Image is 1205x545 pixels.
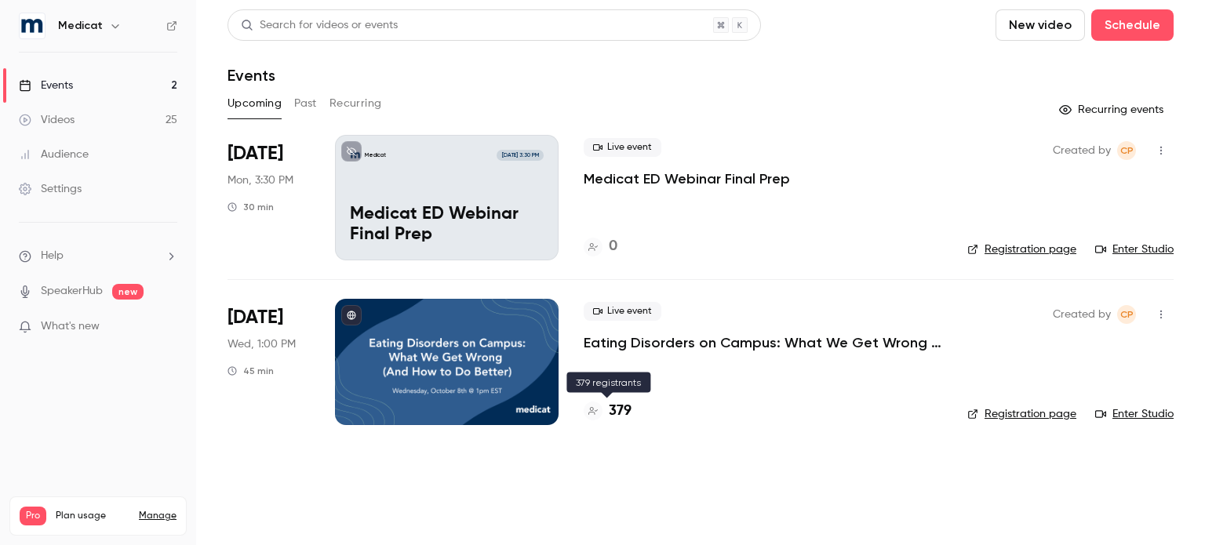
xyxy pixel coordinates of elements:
[19,147,89,162] div: Audience
[1120,141,1134,160] span: CP
[228,66,275,85] h1: Events
[139,510,177,522] a: Manage
[41,283,103,300] a: SpeakerHub
[1052,97,1174,122] button: Recurring events
[1117,141,1136,160] span: Claire Powell
[609,236,617,257] h4: 0
[365,151,386,159] p: Medicat
[1091,9,1174,41] button: Schedule
[228,336,296,352] span: Wed, 1:00 PM
[584,236,617,257] a: 0
[20,13,45,38] img: Medicat
[41,318,100,335] span: What's new
[228,173,293,188] span: Mon, 3:30 PM
[1095,242,1174,257] a: Enter Studio
[20,507,46,525] span: Pro
[228,135,310,260] div: Oct 6 Mon, 3:30 PM (America/New York)
[1053,305,1111,324] span: Created by
[112,284,144,300] span: new
[609,401,632,422] h4: 379
[497,150,543,161] span: [DATE] 3:30 PM
[584,138,661,157] span: Live event
[19,181,82,197] div: Settings
[228,365,274,377] div: 45 min
[329,91,382,116] button: Recurring
[967,242,1076,257] a: Registration page
[584,401,632,422] a: 379
[294,91,317,116] button: Past
[228,305,283,330] span: [DATE]
[335,135,559,260] a: Medicat ED Webinar Final PrepMedicat[DATE] 3:30 PMMedicat ED Webinar Final Prep
[584,169,790,188] a: Medicat ED Webinar Final Prep
[967,406,1076,422] a: Registration page
[41,248,64,264] span: Help
[19,78,73,93] div: Events
[584,333,942,352] a: Eating Disorders on Campus: What We Get Wrong (And How to Do Better)
[228,201,274,213] div: 30 min
[1095,406,1174,422] a: Enter Studio
[58,18,103,34] h6: Medicat
[56,510,129,522] span: Plan usage
[996,9,1085,41] button: New video
[19,112,75,128] div: Videos
[19,248,177,264] li: help-dropdown-opener
[241,17,398,34] div: Search for videos or events
[228,299,310,424] div: Oct 8 Wed, 1:00 PM (America/New York)
[228,141,283,166] span: [DATE]
[1120,305,1134,324] span: CP
[158,320,177,334] iframe: Noticeable Trigger
[1053,141,1111,160] span: Created by
[350,205,544,245] p: Medicat ED Webinar Final Prep
[228,91,282,116] button: Upcoming
[1117,305,1136,324] span: Claire Powell
[584,302,661,321] span: Live event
